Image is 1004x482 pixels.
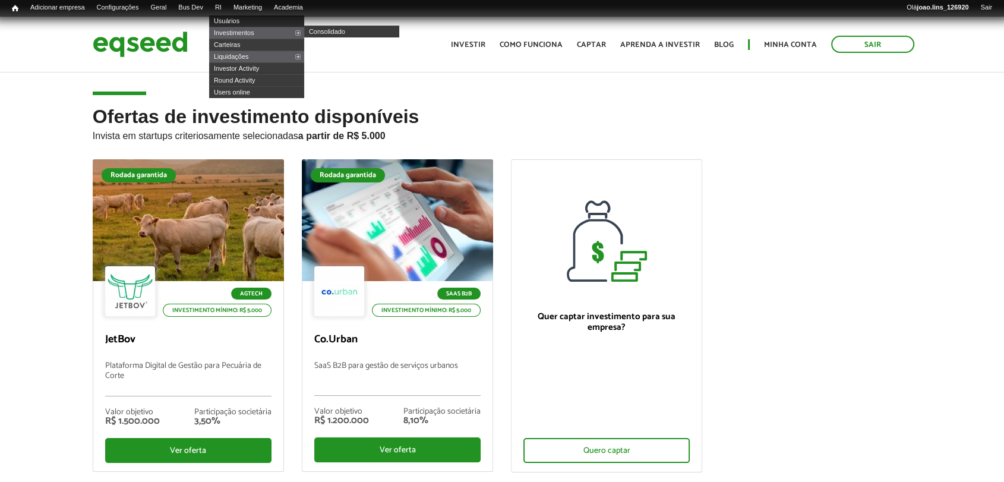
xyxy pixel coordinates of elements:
[403,416,481,426] div: 8,10%
[302,159,493,472] a: Rodada garantida SaaS B2B Investimento mínimo: R$ 5.000 Co.Urban SaaS B2B para gestão de serviços...
[577,41,606,49] a: Captar
[403,408,481,416] div: Participação societária
[209,15,304,27] a: Usuários
[105,417,160,426] div: R$ 1.500.000
[314,416,369,426] div: R$ 1.200.000
[523,438,690,463] div: Quero captar
[102,168,176,182] div: Rodada garantida
[831,36,914,53] a: Sair
[500,41,563,49] a: Como funciona
[194,408,271,417] div: Participação societária
[209,3,228,12] a: RI
[228,3,268,12] a: Marketing
[311,168,385,182] div: Rodada garantida
[917,4,968,11] strong: joao.lins_126920
[93,106,911,159] h2: Ofertas de investimento disponíveis
[268,3,309,12] a: Academia
[620,41,700,49] a: Aprenda a investir
[437,288,481,300] p: SaaS B2B
[298,131,386,141] strong: a partir de R$ 5.000
[105,438,271,463] div: Ver oferta
[314,408,369,416] div: Valor objetivo
[523,311,690,333] p: Quer captar investimento para sua empresa?
[105,361,271,396] p: Plataforma Digital de Gestão para Pecuária de Corte
[24,3,91,12] a: Adicionar empresa
[105,408,160,417] div: Valor objetivo
[163,304,271,317] p: Investimento mínimo: R$ 5.000
[93,29,188,60] img: EqSeed
[901,3,974,12] a: Olájoao.lins_126920
[144,3,172,12] a: Geral
[974,3,998,12] a: Sair
[372,304,481,317] p: Investimento mínimo: R$ 5.000
[314,333,481,346] p: Co.Urban
[231,288,271,300] p: Agtech
[314,361,481,396] p: SaaS B2B para gestão de serviços urbanos
[714,41,734,49] a: Blog
[314,437,481,462] div: Ver oferta
[105,333,271,346] p: JetBov
[93,127,911,141] p: Invista em startups criteriosamente selecionadas
[93,159,284,472] a: Rodada garantida Agtech Investimento mínimo: R$ 5.000 JetBov Plataforma Digital de Gestão para Pe...
[6,3,24,14] a: Início
[764,41,817,49] a: Minha conta
[12,4,18,12] span: Início
[194,417,271,426] div: 3,50%
[91,3,145,12] a: Configurações
[172,3,209,12] a: Bus Dev
[451,41,485,49] a: Investir
[511,159,702,472] a: Quer captar investimento para sua empresa? Quero captar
